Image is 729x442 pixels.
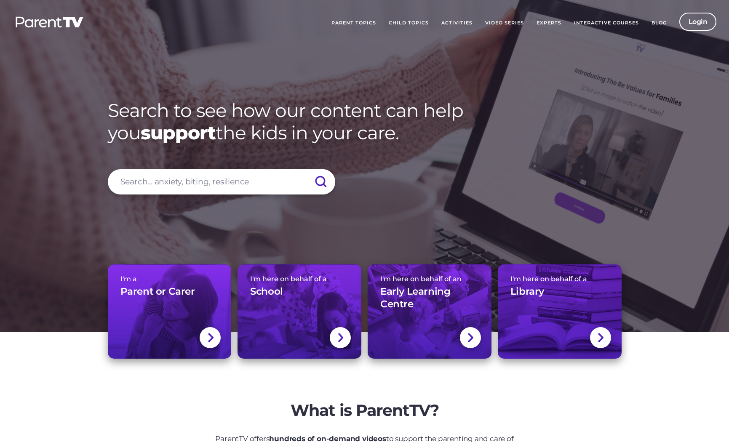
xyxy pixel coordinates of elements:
[435,13,479,34] a: Activities
[337,332,344,343] img: svg+xml;base64,PHN2ZyBlbmFibGUtYmFja2dyb3VuZD0ibmV3IDAgMCAxNC44IDI1LjciIHZpZXdCb3g9IjAgMCAxNC44ID...
[120,275,219,283] span: I'm a
[15,16,84,28] img: parenttv-logo-white.4c85aaf.svg
[141,121,216,144] strong: support
[510,285,544,298] h3: Library
[498,264,622,359] a: I'm here on behalf of aLibrary
[380,275,479,283] span: I'm here on behalf of an
[250,275,349,283] span: I'm here on behalf of a
[380,285,479,311] h3: Early Learning Centre
[568,13,645,34] a: Interactive Courses
[467,332,473,343] img: svg+xml;base64,PHN2ZyBlbmFibGUtYmFja2dyb3VuZD0ibmV3IDAgMCAxNC44IDI1LjciIHZpZXdCb3g9IjAgMCAxNC44ID...
[479,13,530,34] a: Video Series
[645,13,673,34] a: Blog
[530,13,568,34] a: Experts
[368,264,491,359] a: I'm here on behalf of anEarly Learning Centre
[306,169,335,194] input: Submit
[325,13,382,34] a: Parent Topics
[108,169,335,194] input: Search... anxiety, biting, resilience
[238,264,361,359] a: I'm here on behalf of aSchool
[120,285,195,298] h3: Parent or Carer
[108,99,622,144] h1: Search to see how our content can help you the kids in your care.
[207,401,523,420] h2: What is ParentTV?
[108,264,232,359] a: I'm aParent or Carer
[597,332,603,343] img: svg+xml;base64,PHN2ZyBlbmFibGUtYmFja2dyb3VuZD0ibmV3IDAgMCAxNC44IDI1LjciIHZpZXdCb3g9IjAgMCAxNC44ID...
[510,275,609,283] span: I'm here on behalf of a
[382,13,435,34] a: Child Topics
[679,13,717,31] a: Login
[207,332,214,343] img: svg+xml;base64,PHN2ZyBlbmFibGUtYmFja2dyb3VuZD0ibmV3IDAgMCAxNC44IDI1LjciIHZpZXdCb3g9IjAgMCAxNC44ID...
[250,285,283,298] h3: School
